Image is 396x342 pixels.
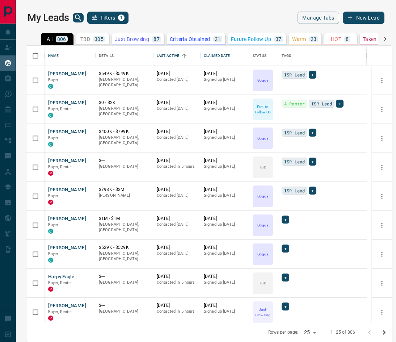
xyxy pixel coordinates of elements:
p: Future Follow Up [231,37,271,42]
span: + [311,129,314,136]
div: property.ca [48,287,53,292]
p: 8 [346,37,349,42]
p: [DATE] [157,245,197,251]
p: TBD [80,37,90,42]
div: + [309,187,316,195]
div: condos.ca [48,84,53,89]
button: [PERSON_NAME] [48,158,86,164]
span: + [311,158,314,165]
button: Filters1 [87,12,129,24]
button: more [376,307,387,318]
p: [DATE] [204,100,245,106]
div: Name [48,46,59,66]
span: Buyer, Renter [48,107,72,111]
p: Future Follow Up [253,104,272,115]
div: 25 [301,327,319,338]
p: [PERSON_NAME] [99,193,149,199]
p: [DATE] [204,129,245,135]
span: ISR Lead [284,129,305,136]
div: Status [253,46,266,66]
p: [DATE] [204,158,245,164]
div: + [282,303,289,310]
div: Name [45,46,95,66]
p: TBD [259,164,266,170]
button: Sort [179,51,189,61]
span: Buyer [48,135,59,140]
button: more [376,249,387,260]
p: 37 [275,37,282,42]
p: Just Browsing [253,307,272,318]
span: Buyer [48,251,59,256]
h1: My Leads [28,12,69,24]
span: + [284,274,287,281]
p: 21 [215,37,221,42]
p: Contacted in 5 hours [157,309,197,314]
p: Signed up [DATE] [204,193,245,199]
span: ISR Lead [284,158,305,165]
button: [PERSON_NAME] [48,216,86,222]
p: Bogus [257,78,268,83]
div: + [336,100,344,108]
p: $--- [99,303,149,309]
p: [DATE] [157,71,197,77]
p: Contacted [DATE] [157,135,197,141]
p: Signed up [DATE] [204,164,245,170]
span: + [284,245,287,252]
span: + [311,71,314,78]
div: condos.ca [48,229,53,234]
button: search button [73,13,84,22]
p: [GEOGRAPHIC_DATA], [GEOGRAPHIC_DATA] [99,135,149,146]
div: property.ca [48,200,53,205]
div: + [309,129,316,137]
p: HOT [331,37,341,42]
p: Contacted [DATE] [157,251,197,256]
button: more [376,75,387,86]
p: [GEOGRAPHIC_DATA] [99,280,149,285]
div: Last Active [153,46,200,66]
span: 1 [119,15,124,20]
p: Contacted [DATE] [157,106,197,112]
button: Harpy Eagle [48,274,74,280]
span: A-Renter [284,100,305,107]
button: more [376,133,387,144]
p: Contacted [DATE] [157,77,197,83]
p: [DATE] [157,274,197,280]
div: + [309,71,316,79]
span: Buyer [48,78,59,82]
p: 806 [57,37,66,42]
div: Claimed Date [200,46,249,66]
p: [DATE] [204,274,245,280]
p: Contacted in 5 hours [157,280,197,285]
div: Tags [282,46,291,66]
p: Contacted in 5 hours [157,164,197,170]
p: $--- [99,274,149,280]
p: [DATE] [204,187,245,193]
p: 23 [311,37,317,42]
p: [DATE] [157,187,197,193]
button: more [376,278,387,289]
p: [DATE] [204,216,245,222]
button: more [376,220,387,231]
span: + [338,100,341,107]
div: + [282,274,289,281]
div: Last Active [157,46,179,66]
span: ISR Lead [284,71,305,78]
div: Tags [278,46,367,66]
button: more [376,191,387,202]
button: [PERSON_NAME] [48,129,86,135]
p: Contacted [DATE] [157,222,197,228]
p: [DATE] [204,245,245,251]
p: $549K - $549K [99,71,149,77]
button: [PERSON_NAME] [48,245,86,251]
div: Details [99,46,114,66]
span: Buyer [48,222,59,227]
p: [DATE] [157,100,197,106]
button: [PERSON_NAME] [48,71,86,78]
p: Signed up [DATE] [204,77,245,83]
div: condos.ca [48,258,53,263]
p: [GEOGRAPHIC_DATA], [GEOGRAPHIC_DATA] [99,251,149,262]
p: [GEOGRAPHIC_DATA] [99,309,149,314]
p: 1–25 of 806 [330,329,355,335]
p: $529K - $529K [99,245,149,251]
p: [GEOGRAPHIC_DATA], [GEOGRAPHIC_DATA] [99,106,149,117]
